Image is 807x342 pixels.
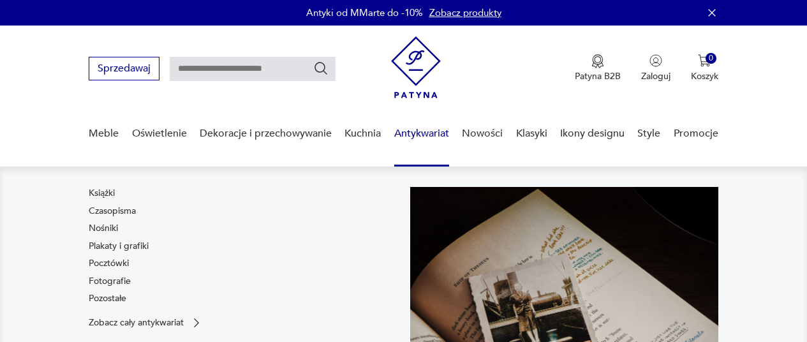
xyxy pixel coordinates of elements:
[89,318,184,327] p: Zobacz cały antykwariat
[89,65,159,74] a: Sprzedawaj
[89,316,203,329] a: Zobacz cały antykwariat
[89,257,129,270] a: Pocztówki
[391,36,441,98] img: Patyna - sklep z meblami i dekoracjami vintage
[394,109,449,158] a: Antykwariat
[89,57,159,80] button: Sprzedawaj
[89,275,131,288] a: Fotografie
[132,109,187,158] a: Oświetlenie
[698,54,711,67] img: Ikona koszyka
[691,54,718,82] button: 0Koszyk
[313,61,329,76] button: Szukaj
[641,70,670,82] p: Zaloguj
[89,292,126,305] a: Pozostałe
[200,109,332,158] a: Dekoracje i przechowywanie
[674,109,718,158] a: Promocje
[575,54,621,82] a: Ikona medaluPatyna B2B
[516,109,547,158] a: Klasyki
[641,54,670,82] button: Zaloguj
[575,54,621,82] button: Patyna B2B
[462,109,503,158] a: Nowości
[306,6,423,19] p: Antyki od MMarte do -10%
[591,54,604,68] img: Ikona medalu
[637,109,660,158] a: Style
[560,109,625,158] a: Ikony designu
[89,205,136,218] a: Czasopisma
[89,240,149,253] a: Plakaty i grafiki
[429,6,501,19] a: Zobacz produkty
[691,70,718,82] p: Koszyk
[89,187,115,200] a: Książki
[344,109,381,158] a: Kuchnia
[575,70,621,82] p: Patyna B2B
[89,109,119,158] a: Meble
[89,222,118,235] a: Nośniki
[649,54,662,67] img: Ikonka użytkownika
[706,53,716,64] div: 0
